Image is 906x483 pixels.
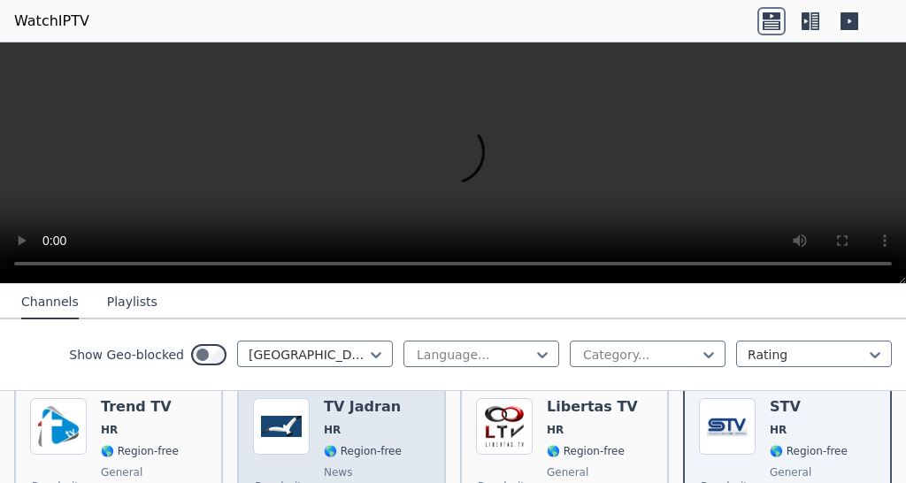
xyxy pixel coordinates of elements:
span: general [547,465,588,479]
span: 🌎 Region-free [101,444,179,458]
label: Show Geo-blocked [69,346,184,364]
button: Playlists [107,286,157,319]
span: 🌎 Region-free [770,444,848,458]
span: HR [324,423,341,437]
span: HR [101,423,118,437]
h6: TV Jadran [324,398,402,416]
span: general [101,465,142,479]
img: Trend TV [30,398,87,455]
h6: STV [770,398,848,416]
span: 🌎 Region-free [324,444,402,458]
span: news [324,465,352,479]
h6: Trend TV [101,398,179,416]
span: HR [547,423,564,437]
h6: Libertas TV [547,398,638,416]
img: Libertas TV [476,398,533,455]
button: Channels [21,286,79,319]
img: TV Jadran [253,398,310,455]
img: STV [699,398,756,455]
a: WatchIPTV [14,11,89,32]
span: 🌎 Region-free [547,444,625,458]
span: general [770,465,811,479]
span: HR [770,423,787,437]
